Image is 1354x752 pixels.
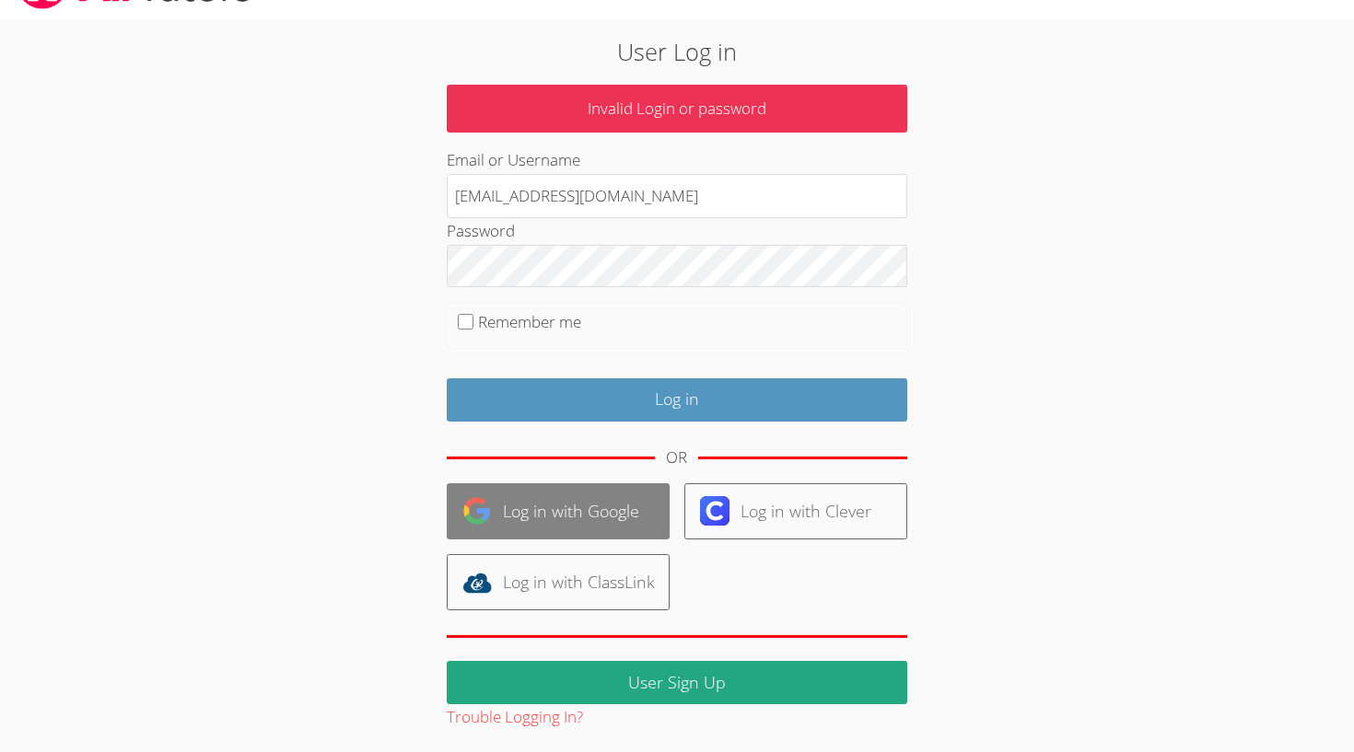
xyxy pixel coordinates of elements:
[311,34,1043,69] h2: User Log in
[666,445,687,471] div: OR
[478,311,581,332] label: Remember me
[447,661,907,704] a: User Sign Up
[700,496,730,526] img: clever-logo-6eab21bc6e7a338710f1a6ff85c0baf02591cd810cc4098c63d3a4b26e2feb20.svg
[447,85,907,133] p: Invalid Login or password
[462,568,492,597] img: classlink-logo-d6bb404cc1216ec64c9a2012d9dc4662098be43eaf13dc465df04b49fa7ab582.svg
[684,483,907,539] a: Log in with Clever
[447,220,515,241] label: Password
[447,378,907,422] input: Log in
[447,554,670,610] a: Log in with ClassLink
[447,149,580,170] label: Email or Username
[447,483,670,539] a: Log in with Google
[462,496,492,526] img: google-logo-50288ca7cdecda66e5e0955fdab243c47b7ad437acaf1139b6f446037453330a.svg
[447,704,583,731] button: Trouble Logging In?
